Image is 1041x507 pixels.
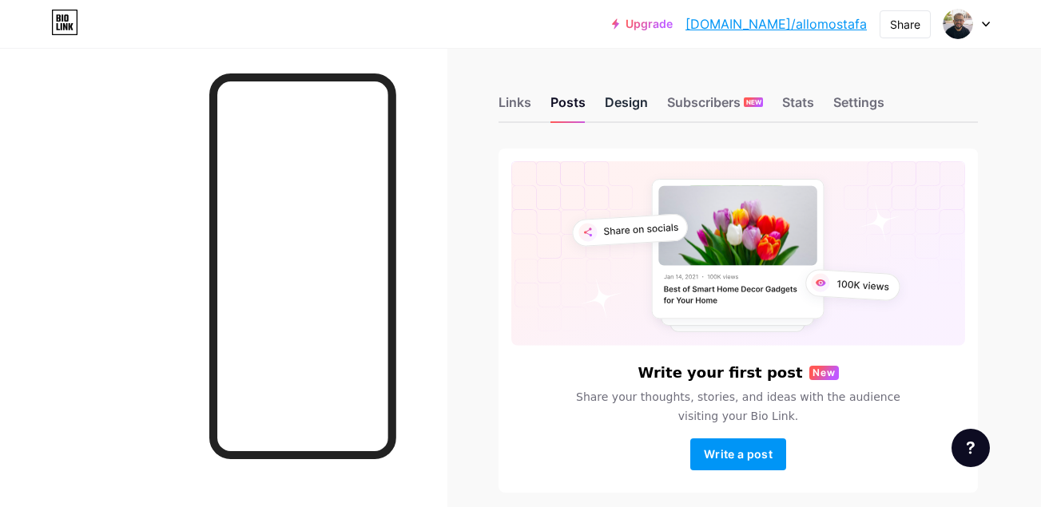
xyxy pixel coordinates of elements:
span: New [813,366,836,380]
div: Stats [782,93,814,121]
span: Share your thoughts, stories, and ideas with the audience visiting your Bio Link. [557,387,920,426]
div: Posts [550,93,586,121]
img: Wijroun Mstapha [943,9,973,39]
span: Write a post [704,447,773,461]
div: Settings [833,93,884,121]
button: Write a post [690,438,786,470]
div: Links [499,93,531,121]
div: Subscribers [667,93,763,121]
h6: Write your first post [638,365,802,381]
a: Upgrade [612,18,673,30]
a: [DOMAIN_NAME]/allomostafa [685,14,867,34]
span: NEW [746,97,761,107]
div: Design [605,93,648,121]
div: Share [890,16,920,33]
